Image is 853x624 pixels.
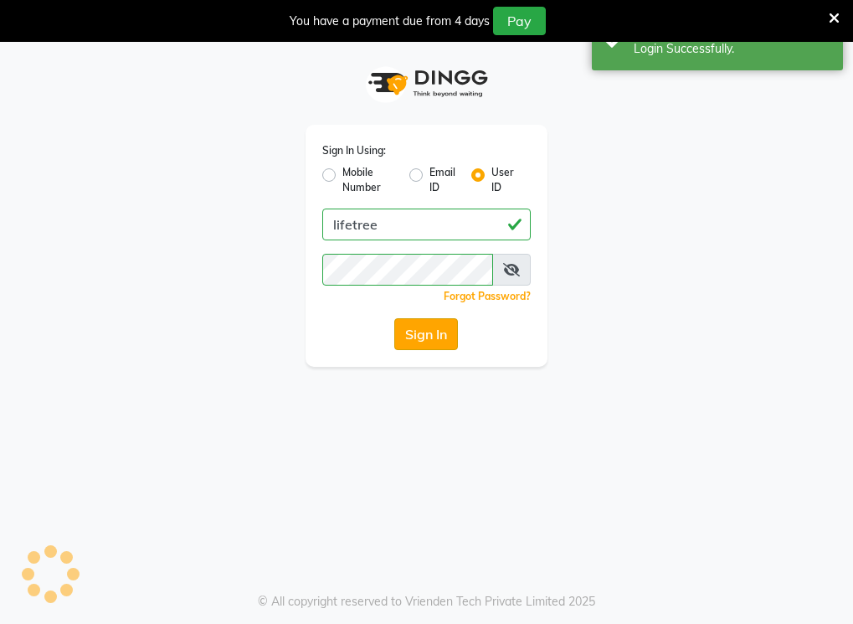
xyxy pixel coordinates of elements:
[322,143,386,158] label: Sign In Using:
[429,165,458,195] label: Email ID
[491,165,517,195] label: User ID
[322,209,532,240] input: Username
[493,7,546,35] button: Pay
[290,13,490,30] div: You have a payment due from 4 days
[342,165,396,195] label: Mobile Number
[634,40,830,58] div: Login Successfully.
[359,59,493,108] img: logo1.svg
[444,290,531,302] a: Forgot Password?
[322,254,494,286] input: Username
[394,318,458,350] button: Sign In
